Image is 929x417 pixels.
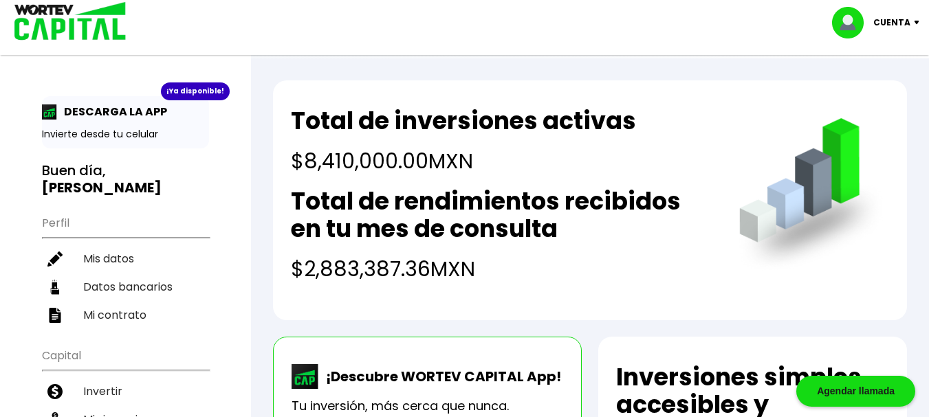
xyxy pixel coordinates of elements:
[42,104,57,120] img: app-icon
[42,377,209,405] a: Invertir
[47,384,63,399] img: invertir-icon.b3b967d7.svg
[291,146,636,177] h4: $8,410,000.00 MXN
[319,366,561,387] p: ¡Descubre WORTEV CAPITAL App!
[42,178,162,197] b: [PERSON_NAME]
[292,364,319,389] img: wortev-capital-app-icon
[47,308,63,323] img: contrato-icon.f2db500c.svg
[733,118,889,274] img: grafica.516fef24.png
[57,103,167,120] p: DESCARGA LA APP
[291,253,712,284] h4: $2,883,387.36 MXN
[291,107,636,135] h2: Total de inversiones activas
[47,280,63,295] img: datos-icon.10cf9172.svg
[47,251,63,267] img: editar-icon.952d3147.svg
[42,301,209,329] a: Mi contrato
[796,376,915,407] div: Agendar llamada
[42,207,209,329] ul: Perfil
[910,21,929,25] img: icon-down
[42,162,209,196] h3: Buen día,
[42,245,209,273] a: Mis datos
[42,127,209,142] p: Invierte desde tu celular
[161,82,230,100] div: ¡Ya disponible!
[42,273,209,301] a: Datos bancarios
[873,12,910,33] p: Cuenta
[832,7,873,38] img: profile-image
[291,188,712,243] h2: Total de rendimientos recibidos en tu mes de consulta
